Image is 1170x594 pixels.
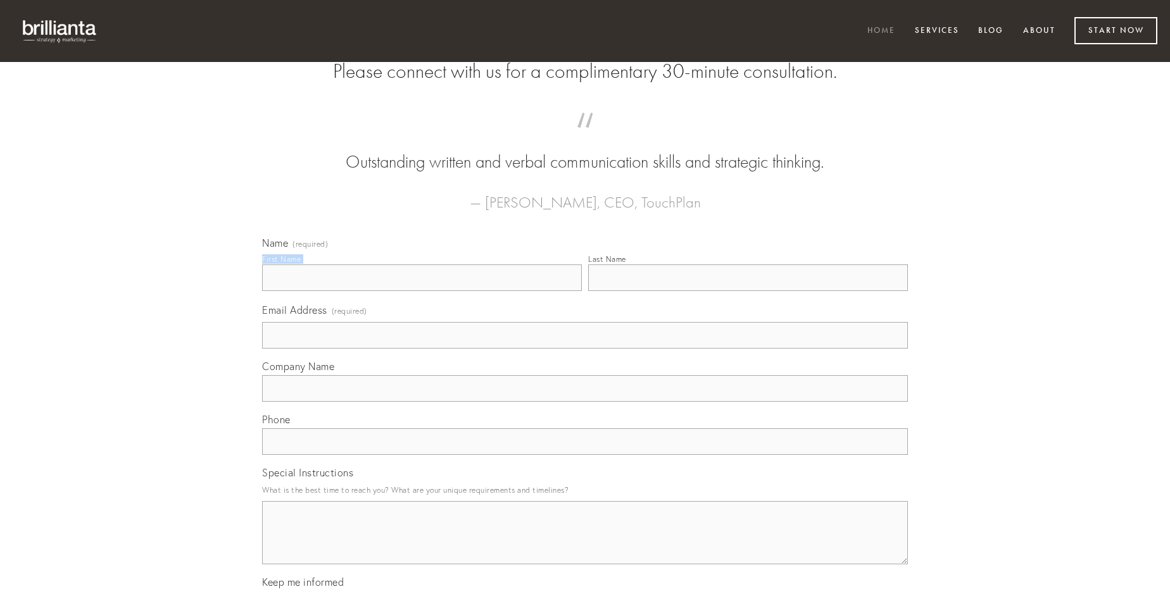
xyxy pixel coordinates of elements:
[332,302,367,319] span: (required)
[970,21,1012,42] a: Blog
[13,13,108,49] img: brillianta - research, strategy, marketing
[262,466,353,479] span: Special Instructions
[262,481,908,498] p: What is the best time to reach you? What are your unique requirements and timelines?
[1074,17,1157,44] a: Start Now
[262,304,327,316] span: Email Address
[262,237,288,249] span: Name
[262,413,291,426] span: Phone
[282,125,888,150] span: “
[292,240,328,248] span: (required)
[262,254,301,264] div: First Name
[859,21,903,42] a: Home
[907,21,967,42] a: Services
[282,125,888,175] blockquote: Outstanding written and verbal communication skills and strategic thinking.
[1015,21,1064,42] a: About
[262,360,334,373] span: Company Name
[262,59,908,84] h2: Please connect with us for a complimentary 30-minute consultation.
[588,254,626,264] div: Last Name
[262,576,344,588] span: Keep me informed
[282,175,888,215] figcaption: — [PERSON_NAME], CEO, TouchPlan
